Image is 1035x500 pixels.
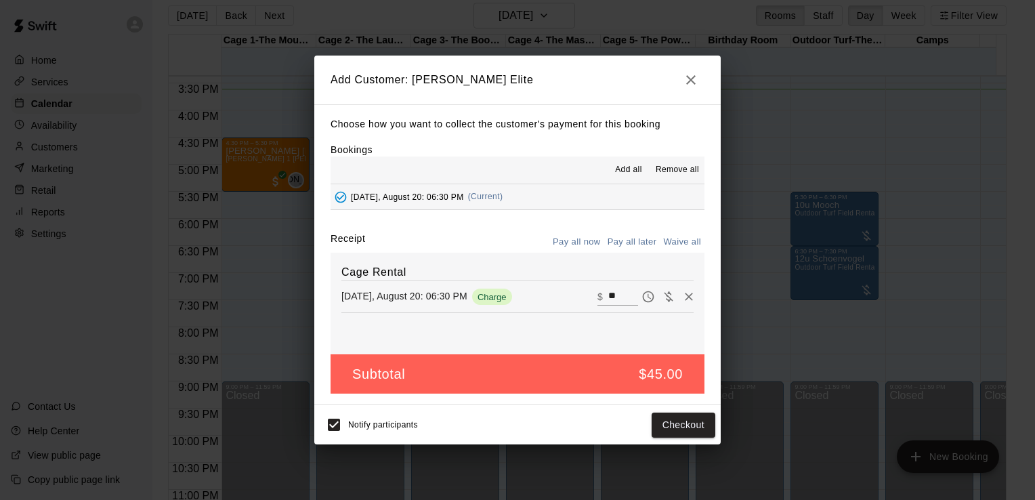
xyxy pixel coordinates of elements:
span: [DATE], August 20: 06:30 PM [351,192,464,201]
button: Add all [607,159,650,181]
span: Charge [472,292,512,302]
label: Receipt [331,232,365,253]
p: Choose how you want to collect the customer's payment for this booking [331,116,704,133]
button: Remove all [650,159,704,181]
button: Added - Collect Payment [331,187,351,207]
span: Pay later [638,290,658,301]
p: [DATE], August 20: 06:30 PM [341,289,467,303]
label: Bookings [331,144,373,155]
button: Added - Collect Payment[DATE], August 20: 06:30 PM(Current) [331,184,704,209]
span: (Current) [468,192,503,201]
h5: Subtotal [352,365,405,383]
span: Notify participants [348,421,418,430]
h6: Cage Rental [341,264,694,281]
h5: $45.00 [639,365,683,383]
span: Remove all [656,163,699,177]
h2: Add Customer: [PERSON_NAME] Elite [314,56,721,104]
button: Checkout [652,413,715,438]
span: Add all [615,163,642,177]
button: Pay all now [549,232,604,253]
span: Waive payment [658,290,679,301]
p: $ [597,290,603,304]
button: Waive all [660,232,704,253]
button: Remove [679,287,699,307]
button: Pay all later [604,232,660,253]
